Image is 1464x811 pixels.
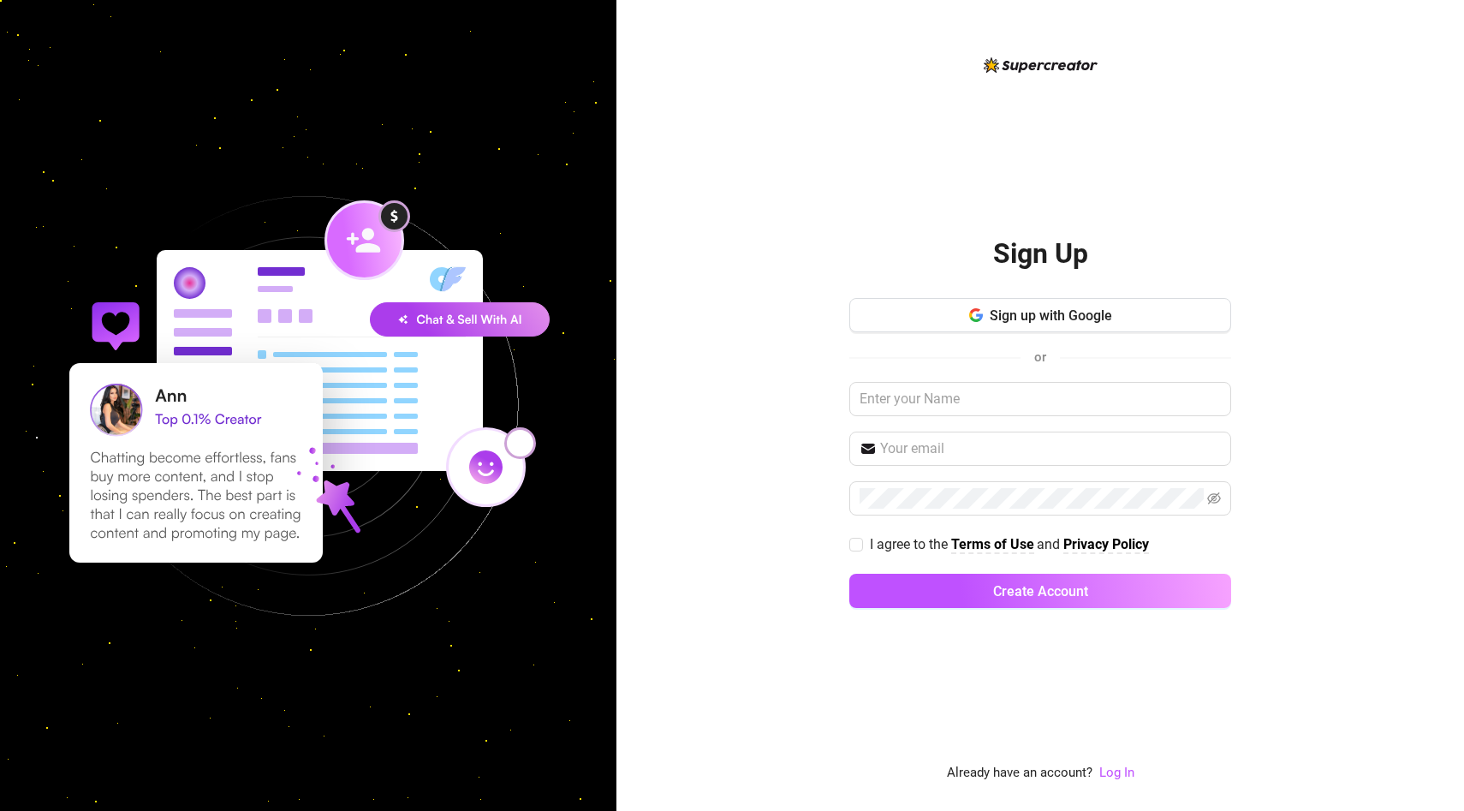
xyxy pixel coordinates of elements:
[984,57,1098,73] img: logo-BBDzfeDw.svg
[849,574,1231,608] button: Create Account
[1034,349,1046,365] span: or
[1099,763,1134,784] a: Log In
[849,298,1231,332] button: Sign up with Google
[1037,536,1063,552] span: and
[1063,536,1149,552] strong: Privacy Policy
[1207,492,1221,505] span: eye-invisible
[12,110,604,702] img: signup-background-D0MIrEPF.svg
[870,536,951,552] span: I agree to the
[993,583,1088,599] span: Create Account
[993,236,1088,271] h2: Sign Up
[990,307,1112,324] span: Sign up with Google
[951,536,1034,554] a: Terms of Use
[1063,536,1149,554] a: Privacy Policy
[880,438,1221,459] input: Your email
[947,763,1092,784] span: Already have an account?
[849,382,1231,416] input: Enter your Name
[1099,765,1134,780] a: Log In
[951,536,1034,552] strong: Terms of Use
